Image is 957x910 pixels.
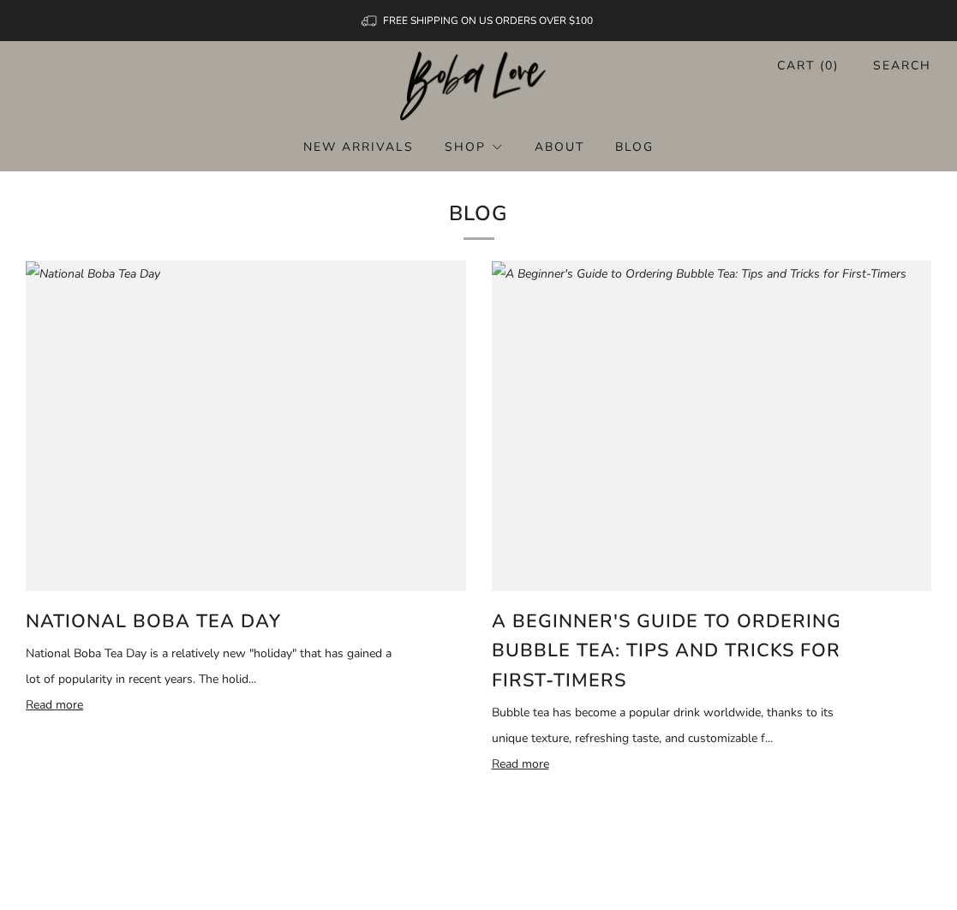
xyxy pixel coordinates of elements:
a: New Arrivals [303,133,414,160]
a: Cart [777,51,839,80]
a: Read more [26,692,399,718]
a: Shop [445,133,503,160]
a: About [535,133,584,160]
span: FREE SHIPPING ON US ORDERS OVER $100 [383,14,593,27]
img: Boba Love [400,51,557,122]
img: National Boba Tea Day [26,261,160,287]
div: National Boba Tea Day is a relatively new "holiday" that has gained a lot of popularity in recent... [26,641,399,692]
a: Blog [615,133,654,160]
a: National Boba Tea Day [26,260,466,590]
items-count: 0 [825,57,834,74]
div: Bubble tea has become a popular drink worldwide, thanks to its unique texture, refreshing taste, ... [492,700,865,751]
a: A Beginner's Guide to Ordering Bubble Tea: Tips and Tricks for First-Timers [492,260,932,590]
a: Boba Love [400,51,557,123]
h1: Blog [196,197,762,240]
a: Read more [492,751,865,777]
a: A Beginner's Guide to Ordering Bubble Tea: Tips and Tricks for First-Timers [492,607,865,696]
a: National Boba Tea Day [26,607,399,637]
a: Search [873,51,931,80]
img: A Beginner's Guide to Ordering Bubble Tea: Tips and Tricks for First-Timers [492,261,906,287]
